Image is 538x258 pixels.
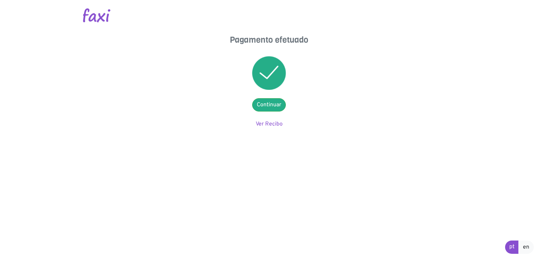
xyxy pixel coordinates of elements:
[256,121,283,128] a: Ver Recibo
[252,98,286,112] a: Continuar
[199,35,339,45] h4: Pagamento efetuado
[252,56,286,90] img: success
[505,241,519,254] a: pt
[518,241,534,254] a: en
